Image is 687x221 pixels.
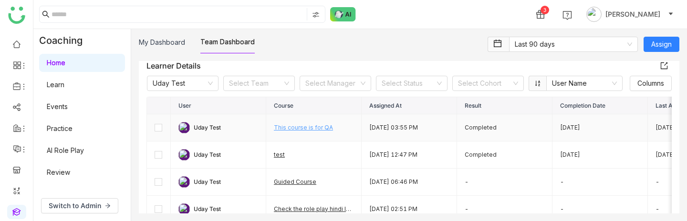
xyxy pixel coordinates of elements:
[362,97,457,114] th: Assigned At
[552,76,617,90] nz-select-item: User Name
[515,37,632,51] nz-select-item: Last 90 days
[47,80,64,89] a: Learn
[362,114,457,141] td: [DATE] 03:55 PM
[584,7,676,22] button: [PERSON_NAME]
[457,97,552,114] th: Result
[200,38,255,46] a: Team Dashboard
[194,205,221,214] div: Uday Test
[178,122,190,133] img: 6851153c512bef77ea245893
[47,102,68,110] a: Events
[8,7,25,24] img: logo
[457,169,552,196] td: -
[194,123,221,132] div: Uday Test
[47,124,73,132] a: Practice
[586,7,602,22] img: avatar
[178,203,190,215] img: 6851153c512bef77ea245893
[33,29,97,52] div: Coaching
[274,124,333,131] a: This course is for QA
[552,141,648,169] td: [DATE]
[274,151,285,158] a: test
[49,201,101,211] span: Switch to Admin
[274,178,316,185] a: Guided Course
[274,205,360,212] a: Check the role play hindi latest
[153,76,213,90] nz-select-item: Uday Test
[178,149,190,161] img: 6851153c512bef77ea245893
[637,78,664,89] span: Columns
[541,6,549,14] div: 3
[457,141,552,169] td: Completed
[457,114,552,141] td: Completed
[312,11,320,19] img: search-type.svg
[139,38,185,46] a: My Dashboard
[146,58,672,73] div: Learner Details
[41,198,118,213] button: Switch to Admin
[330,7,356,21] img: ask-buddy-normal.svg
[562,10,572,20] img: help.svg
[552,169,648,196] td: -
[552,97,648,114] th: Completion Date
[47,146,84,154] a: AI Role Play
[47,168,70,176] a: Review
[171,97,266,114] th: User
[362,141,457,169] td: [DATE] 12:47 PM
[552,114,648,141] td: [DATE]
[178,176,190,188] img: 6851153c512bef77ea245893
[630,76,672,91] button: Columns
[266,97,362,114] th: Course
[605,9,660,20] span: [PERSON_NAME]
[194,151,221,160] div: Uday Test
[194,178,221,187] div: Uday Test
[644,37,679,52] button: Assign
[651,39,672,50] span: Assign
[362,169,457,196] td: [DATE] 06:46 PM
[47,59,65,67] a: Home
